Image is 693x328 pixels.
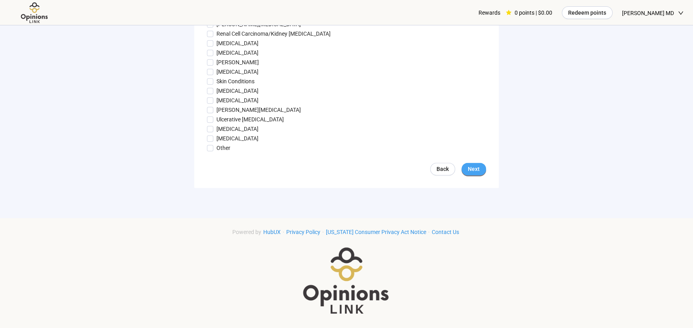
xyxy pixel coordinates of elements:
[430,229,461,235] a: Contact Us
[216,58,259,67] p: [PERSON_NAME]
[216,39,258,48] p: [MEDICAL_DATA]
[468,165,480,173] span: Next
[216,125,258,133] p: [MEDICAL_DATA]
[261,229,283,235] a: HubUX
[216,105,301,114] p: [PERSON_NAME][MEDICAL_DATA]
[324,229,428,235] a: [US_STATE] Consumer Privacy Act Notice
[216,29,331,38] p: Renal Cell Carcinoma/Kidney [MEDICAL_DATA]
[216,115,284,124] p: Ulcerative [MEDICAL_DATA]
[678,10,683,16] span: down
[430,163,455,175] a: Back
[216,86,258,95] p: [MEDICAL_DATA]
[562,6,613,19] button: Redeem points
[216,134,258,143] p: [MEDICAL_DATA]
[216,144,230,152] p: Other
[284,229,322,235] a: Privacy Policy
[216,77,255,86] p: Skin Conditions
[216,96,258,105] p: [MEDICAL_DATA]
[506,10,511,15] span: star
[216,48,258,57] p: [MEDICAL_DATA]
[232,229,261,235] span: Powered by
[436,165,449,173] span: Back
[216,67,258,76] p: [MEDICAL_DATA]
[232,228,461,236] div: · · ·
[622,0,674,26] span: [PERSON_NAME] MD
[568,8,606,17] span: Redeem points
[461,163,486,175] button: Next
